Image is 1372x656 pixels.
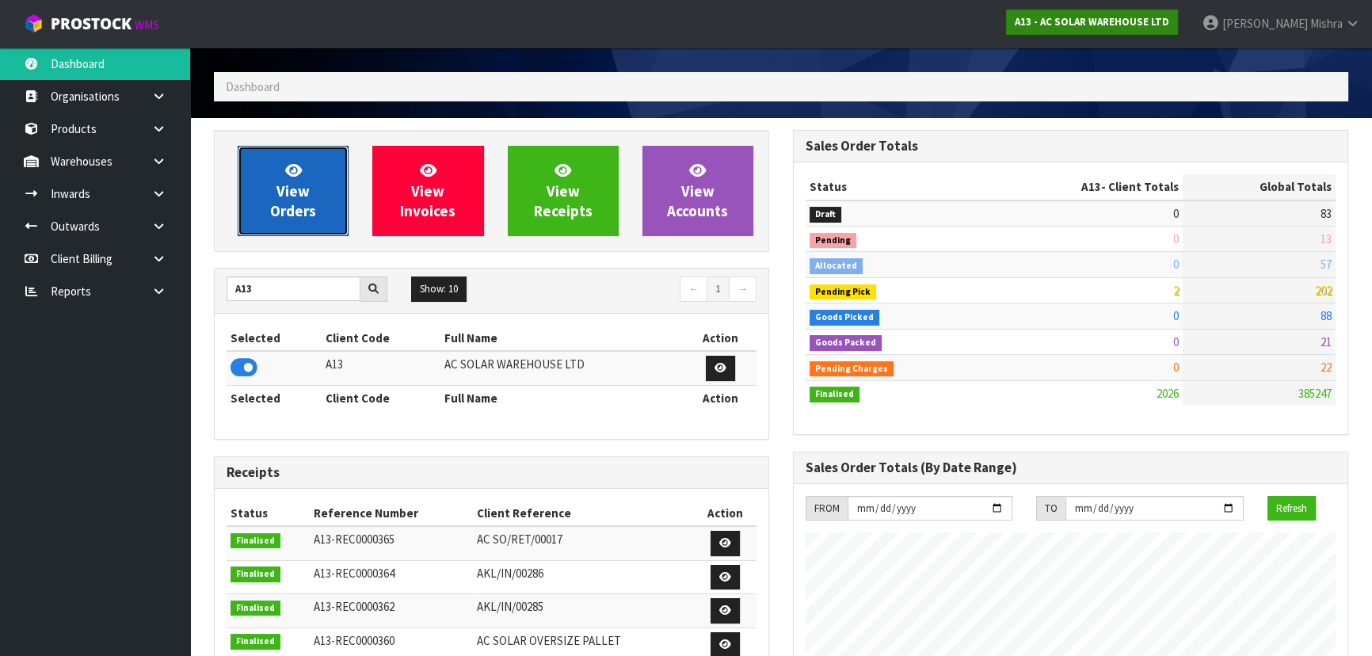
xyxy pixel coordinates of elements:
span: Finalised [231,533,280,549]
th: Action [693,501,757,526]
a: 1 [707,277,730,302]
span: Finalised [810,387,859,402]
span: 83 [1321,206,1332,221]
span: Goods Packed [810,335,882,351]
span: 2 [1173,283,1179,298]
span: 0 [1173,308,1179,323]
span: Dashboard [226,79,280,94]
nav: Page navigation [504,277,757,304]
span: AC SO/RET/00017 [477,532,562,547]
span: Allocated [810,258,863,274]
h3: Sales Order Totals [806,139,1336,154]
span: 88 [1321,308,1332,323]
span: Pending [810,233,856,249]
a: → [729,277,757,302]
a: ViewInvoices [372,146,483,236]
span: Goods Picked [810,310,879,326]
span: ProStock [51,13,131,34]
span: AKL/IN/00286 [477,566,543,581]
span: 0 [1173,334,1179,349]
span: 202 [1315,283,1332,298]
img: cube-alt.png [24,13,44,33]
span: A13-REC0000362 [314,599,394,614]
span: A13 [1081,179,1101,194]
span: 0 [1173,360,1179,375]
div: TO [1036,496,1065,521]
span: AKL/IN/00285 [477,599,543,614]
span: 385247 [1298,386,1332,401]
a: A13 - AC SOLAR WAREHOUSE LTD [1006,10,1178,35]
span: View Receipts [534,161,593,220]
th: Client Reference [473,501,693,526]
span: A13-REC0000360 [314,633,394,648]
h3: Receipts [227,465,757,480]
a: ViewOrders [238,146,349,236]
span: 57 [1321,257,1332,272]
span: 21 [1321,334,1332,349]
th: Status [806,174,981,200]
span: Pending Pick [810,284,876,300]
span: 0 [1173,231,1179,246]
span: AC SOLAR OVERSIZE PALLET [477,633,621,648]
span: 2026 [1157,386,1179,401]
strong: A13 - AC SOLAR WAREHOUSE LTD [1015,15,1169,29]
span: View Orders [270,161,316,220]
span: A13-REC0000364 [314,566,394,581]
span: Mishra [1310,16,1343,31]
th: Action [684,326,757,351]
span: 0 [1173,206,1179,221]
span: Finalised [231,601,280,616]
td: AC SOLAR WAREHOUSE LTD [440,351,684,385]
input: Search clients [227,277,360,301]
button: Show: 10 [411,277,467,302]
th: Reference Number [310,501,473,526]
th: Full Name [440,385,684,410]
th: - Client Totals [981,174,1183,200]
span: 13 [1321,231,1332,246]
span: View Invoices [400,161,455,220]
th: Client Code [322,385,440,410]
span: [PERSON_NAME] [1222,16,1308,31]
a: ← [680,277,707,302]
span: Finalised [231,566,280,582]
th: Status [227,501,310,526]
span: 22 [1321,360,1332,375]
span: Pending Charges [810,361,894,377]
a: ViewAccounts [642,146,753,236]
a: ViewReceipts [508,146,619,236]
h3: Sales Order Totals (By Date Range) [806,460,1336,475]
th: Action [684,385,757,410]
th: Selected [227,385,322,410]
button: Refresh [1267,496,1316,521]
th: Selected [227,326,322,351]
span: Finalised [231,634,280,650]
span: Draft [810,207,841,223]
div: FROM [806,496,848,521]
span: View Accounts [667,161,728,220]
span: A13-REC0000365 [314,532,394,547]
th: Global Totals [1183,174,1336,200]
td: A13 [322,351,440,385]
small: WMS [135,17,159,32]
th: Full Name [440,326,684,351]
span: 0 [1173,257,1179,272]
th: Client Code [322,326,440,351]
